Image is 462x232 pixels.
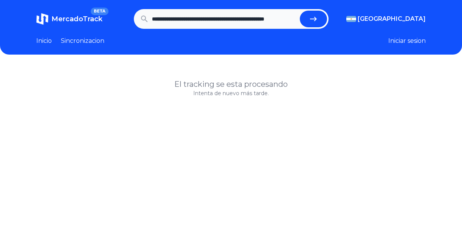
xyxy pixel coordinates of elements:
[358,14,426,24] span: [GEOGRAPHIC_DATA]
[51,15,102,23] span: MercadoTrack
[36,79,426,89] h1: El tracking se esta procesando
[36,13,48,25] img: MercadoTrack
[91,8,109,15] span: BETA
[36,89,426,97] p: Intenta de nuevo más tarde.
[61,36,104,45] a: Sincronizacion
[36,36,52,45] a: Inicio
[346,16,356,22] img: Argentina
[346,14,426,24] button: [GEOGRAPHIC_DATA]
[388,36,426,45] button: Iniciar sesion
[36,13,102,25] a: MercadoTrackBETA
